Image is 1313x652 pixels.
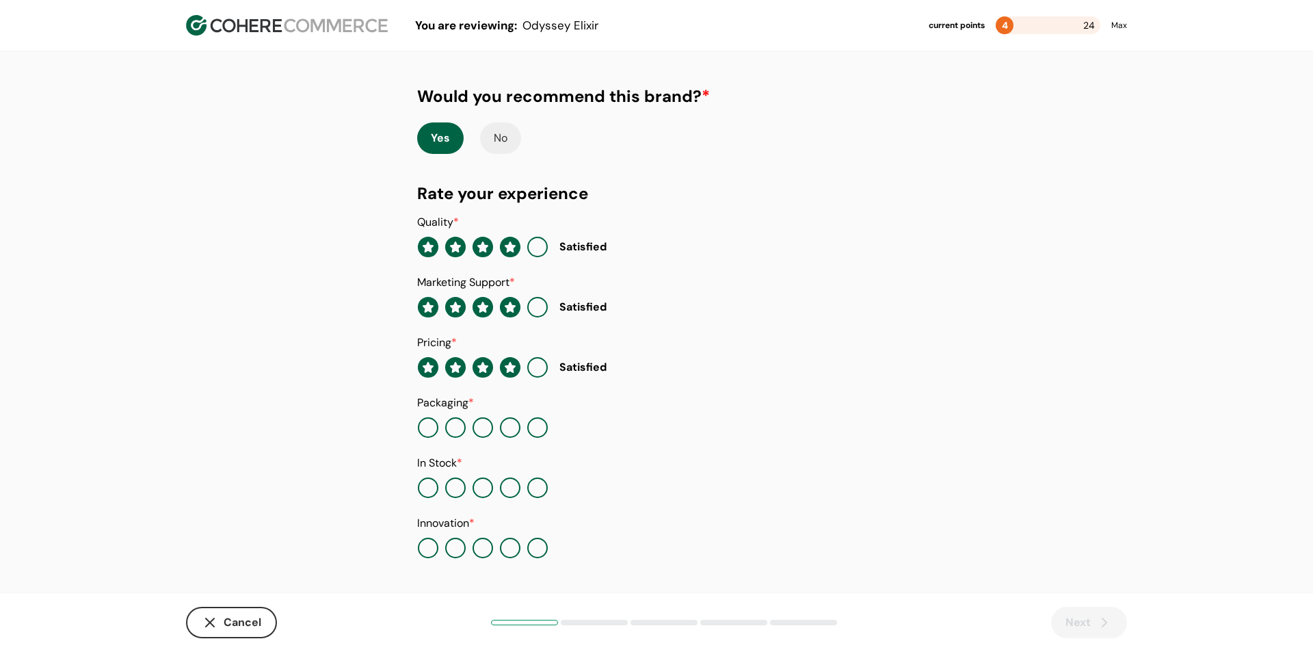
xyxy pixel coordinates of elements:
label: Innovation [417,516,475,530]
button: Next [1051,607,1127,638]
div: Satisfied [559,359,607,376]
span: Odyssey Elixir [522,18,598,33]
div: Max [1111,19,1127,31]
label: Packaging [417,395,474,410]
label: Marketing Support [417,275,515,289]
button: No [480,122,521,154]
span: You are reviewing: [415,18,517,33]
div: Satisfied [559,299,607,315]
img: Cohere Logo [186,15,388,36]
button: Yes [417,122,464,154]
span: 4 [1002,19,1008,31]
div: current points [929,19,985,31]
label: Pricing [417,335,457,350]
span: 24 [1083,16,1095,34]
div: Satisfied [559,239,607,255]
label: In Stock [417,456,462,470]
div: Would you recommend this brand? [417,84,710,109]
button: Cancel [186,607,277,638]
div: Rate your experience [417,181,896,206]
label: Quality [417,215,459,229]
